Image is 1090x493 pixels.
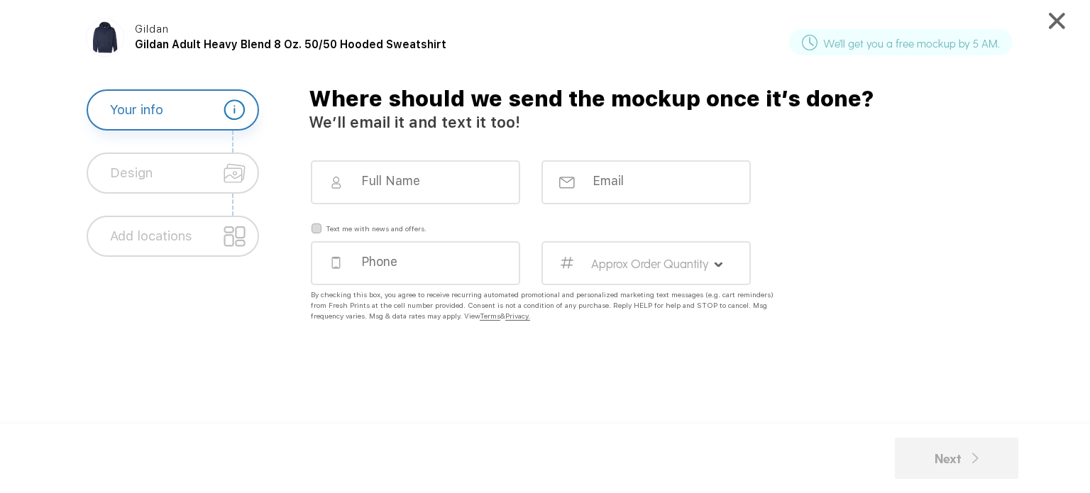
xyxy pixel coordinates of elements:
img: your_email.svg [559,177,575,189]
div: Next [935,448,979,468]
img: 10cdf0d8-35ae-432a-b09d-8b50528dc6c0 [88,21,122,55]
img: location_unselected.svg [224,226,246,248]
img: your_dropdown.svg [714,262,722,267]
img: your_name.svg [329,177,344,189]
span: Privacy. [505,311,530,321]
span: Gildan Adult Heavy Blend 8 Oz. 50/50 Hooded Sweatshirt [135,38,446,51]
label: We'll get you a free mockup by 5 AM. [823,35,1000,45]
span: Terms [480,311,500,321]
div: Gildan [135,24,265,36]
input: Phone [360,253,489,269]
label: Text me with news and offers. [326,221,426,232]
input: Full Name [360,173,489,189]
div: Design [110,154,153,192]
div: Your info [110,91,163,129]
img: your_number.svg [559,257,575,269]
img: your_phone.svg [329,257,344,269]
img: clock_circular_outline.svg [802,35,817,50]
div: Add locations [110,217,192,255]
input: Email [591,173,720,189]
img: design_unselected.svg [224,162,246,184]
img: information_selected.svg [224,99,246,121]
label: Where should we send the mockup once it’s done? [309,89,874,108]
label: Approx Order Quantity [591,256,709,271]
img: cancel.svg [1049,13,1065,29]
div: By checking this box, you agree to receive recurring automated promotional and personalized marke... [311,289,779,321]
img: back.svg [972,453,979,463]
label: We’ll email it and text it too! [309,113,520,132]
